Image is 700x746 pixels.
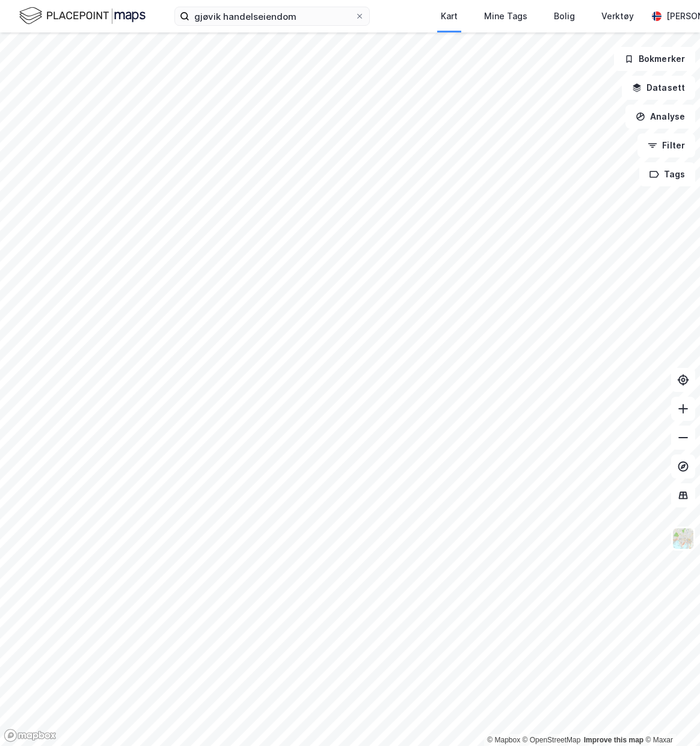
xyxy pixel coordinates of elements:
[189,7,355,25] input: Søk på adresse, matrikkel, gårdeiere, leietakere eller personer
[639,162,695,186] button: Tags
[523,736,581,744] a: OpenStreetMap
[554,9,575,23] div: Bolig
[441,9,458,23] div: Kart
[622,76,695,100] button: Datasett
[637,133,695,157] button: Filter
[484,9,527,23] div: Mine Tags
[584,736,643,744] a: Improve this map
[487,736,520,744] a: Mapbox
[4,729,57,742] a: Mapbox homepage
[672,527,695,550] img: Z
[625,105,695,129] button: Analyse
[601,9,634,23] div: Verktøy
[640,688,700,746] iframe: Chat Widget
[614,47,695,71] button: Bokmerker
[19,5,146,26] img: logo.f888ab2527a4732fd821a326f86c7f29.svg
